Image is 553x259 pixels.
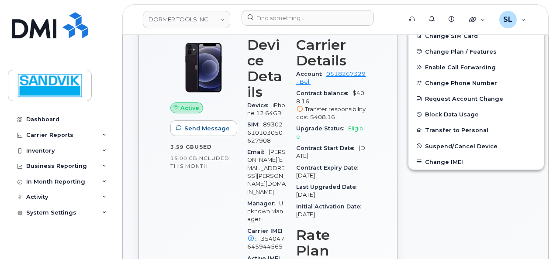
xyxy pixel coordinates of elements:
[170,120,237,136] button: Send Message
[247,235,284,250] span: 354047645944565
[177,41,230,94] img: iPhone_12.jpg
[296,164,362,171] span: Contract Expiry Date
[296,227,366,259] h3: Rate Plan
[408,91,544,106] button: Request Account Change
[408,154,544,170] button: Change IMEI
[408,44,544,59] button: Change Plan / Features
[184,124,230,133] span: Send Message
[296,90,353,96] span: Contract balance
[247,37,286,100] h3: Device Details
[247,228,283,242] span: Carrier IMEI
[143,11,230,28] a: DORMER TOOLS INC
[247,200,283,223] span: Unknown Manager
[425,48,497,55] span: Change Plan / Features
[247,149,269,155] span: Email
[296,172,315,179] span: [DATE]
[247,102,273,109] span: Device
[296,125,348,132] span: Upgrade Status
[242,10,374,26] input: Find something...
[310,114,335,120] span: $408.16
[425,143,498,149] span: Suspend/Cancel Device
[296,71,326,77] span: Account
[493,11,532,28] div: Stacy Lewis
[247,121,263,128] span: SIM
[408,122,544,138] button: Transfer to Personal
[296,145,359,151] span: Contract Start Date
[170,155,197,161] span: 15.00 GB
[296,90,366,121] span: $408.16
[296,125,365,140] span: Eligible
[408,59,544,75] button: Enable Call Forwarding
[296,184,361,190] span: Last Upgraded Date
[247,149,286,195] span: [PERSON_NAME][EMAIL_ADDRESS][PERSON_NAME][DOMAIN_NAME]
[296,211,315,218] span: [DATE]
[425,64,496,71] span: Enable Call Forwarding
[194,143,212,150] span: used
[247,200,279,207] span: Manager
[170,144,194,150] span: 3.59 GB
[296,37,366,68] h3: Carrier Details
[503,14,512,25] span: SL
[180,104,199,112] span: Active
[408,75,544,91] button: Change Phone Number
[408,106,544,122] button: Block Data Usage
[296,191,315,198] span: [DATE]
[247,121,283,144] span: 89302610103050627908
[408,28,544,44] button: Change SIM Card
[408,138,544,154] button: Suspend/Cancel Device
[463,11,491,28] div: Quicklinks
[296,106,366,120] span: Transfer responsibility cost
[296,203,365,210] span: Initial Activation Date
[170,155,229,169] span: included this month
[296,71,366,85] a: 0518267329 - Bell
